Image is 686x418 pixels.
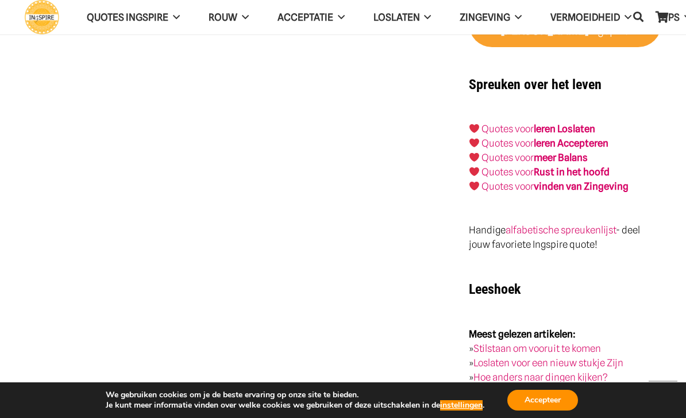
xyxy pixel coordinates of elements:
a: Terug naar top [649,381,677,409]
span: Zingeving [460,11,510,23]
a: Hoe anders naar dingen kijken? [473,371,608,383]
a: Quotes voorvinden van Zingeving [481,181,629,192]
img: ❤ [469,152,479,162]
a: leren Loslaten [534,123,595,135]
a: Stilstaan om vooruit te komen [473,343,601,354]
img: ❤ [469,138,479,148]
span: Loslaten [373,11,420,23]
strong: meer Balans [534,152,588,163]
a: Quotes voormeer Balans [481,152,588,163]
strong: Meest gelezen artikelen: [469,328,576,340]
button: instellingen [440,400,483,411]
p: Je kunt meer informatie vinden over welke cookies we gebruiken of deze uitschakelen in de . [106,400,484,411]
p: » » » [469,327,662,385]
a: Acceptatie [263,3,359,32]
img: ❤ [469,181,479,191]
a: Quotes voor [481,123,534,135]
a: QUOTES INGSPIRE [72,3,194,32]
a: VERMOEIDHEID [536,3,646,32]
a: leren Accepteren [534,137,608,149]
span: ROUW [209,11,237,23]
span: TIPS [660,11,680,23]
a: Quotes voor [481,137,534,149]
a: Zingeving [445,3,536,32]
span: Acceptatie [278,11,333,23]
a: alfabetische spreukenlijst [506,224,616,236]
a: Quotes voorRust in het hoofd [481,166,610,178]
a: Loslaten [359,3,446,32]
strong: Leeshoek [469,281,521,297]
span: VERMOEIDHEID [550,11,620,23]
img: ❤ [469,124,479,133]
img: ❤ [469,167,479,177]
p: We gebruiken cookies om je de beste ervaring op onze site te bieden. [106,390,484,400]
strong: vinden van Zingeving [534,181,629,192]
p: Handige - deel jouw favoriete Ingspire quote! [469,223,662,252]
strong: Spreuken over het leven [469,76,602,93]
a: Zoeken [627,3,650,31]
a: ROUW [194,3,263,32]
strong: Rust in het hoofd [534,166,610,178]
span: QUOTES INGSPIRE [87,11,168,23]
a: Loslaten voor een nieuw stukje Zijn [473,357,623,369]
button: Accepteer [507,390,578,411]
